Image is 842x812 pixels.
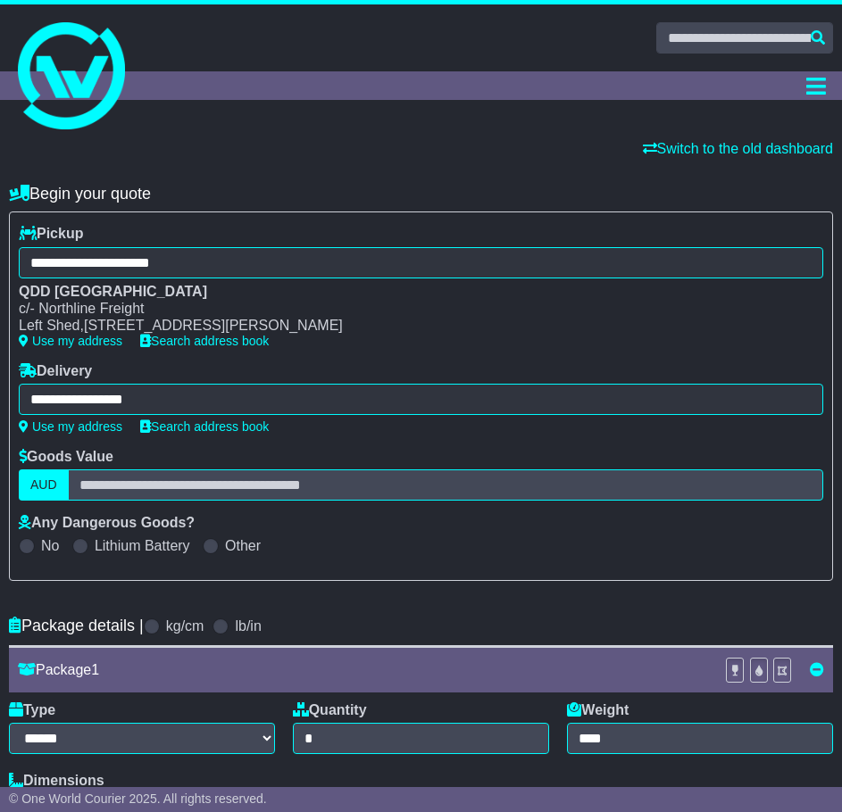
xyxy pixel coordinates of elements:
[225,537,261,554] label: Other
[91,662,99,677] span: 1
[19,300,805,317] div: c/- Northline Freight
[9,772,104,789] label: Dimensions
[19,362,92,379] label: Delivery
[9,701,55,718] label: Type
[19,225,83,242] label: Pickup
[567,701,629,718] label: Weight
[140,419,269,434] a: Search address book
[293,701,367,718] label: Quantity
[19,317,805,334] div: Left Shed,[STREET_ADDRESS][PERSON_NAME]
[95,537,190,554] label: Lithium Battery
[140,334,269,348] a: Search address book
[19,448,113,465] label: Goods Value
[19,469,69,501] label: AUD
[798,71,833,100] button: Toggle navigation
[810,662,824,677] a: Remove this item
[9,185,833,203] h4: Begin your quote
[9,661,716,678] div: Package
[19,419,122,434] a: Use my address
[9,617,144,635] h4: Package details |
[235,617,261,634] label: lb/in
[9,791,267,806] span: © One World Courier 2025. All rights reserved.
[19,283,805,300] div: QDD [GEOGRAPHIC_DATA]
[166,617,204,634] label: kg/cm
[41,537,59,554] label: No
[643,141,833,156] a: Switch to the old dashboard
[19,514,195,531] label: Any Dangerous Goods?
[19,334,122,348] a: Use my address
